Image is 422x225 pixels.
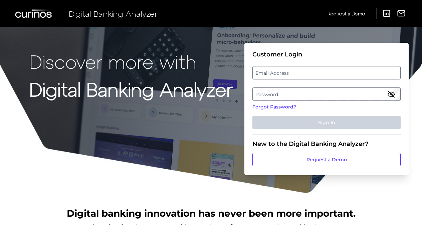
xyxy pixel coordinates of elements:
p: Discover more with [29,51,233,72]
a: Request a Demo [328,8,365,19]
a: Request a Demo [252,153,401,166]
div: Customer Login [252,51,401,58]
label: Password [253,88,400,100]
span: Request a Demo [328,11,365,16]
label: Email Address [253,67,400,79]
h2: Digital banking innovation has never been more important. [67,207,356,220]
div: New to the Digital Banking Analyzer? [252,140,401,148]
img: Curinos [15,9,53,18]
strong: Digital Banking Analyzer [29,78,233,100]
button: Sign In [252,116,401,129]
span: Digital Banking Analyzer [69,9,158,18]
a: Forgot Password? [252,103,401,110]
